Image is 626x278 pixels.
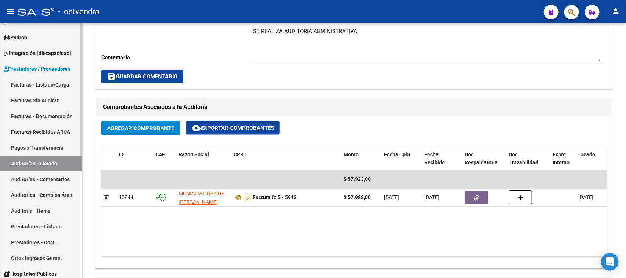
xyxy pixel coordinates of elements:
[179,151,209,157] span: Razon Social
[424,151,445,166] span: Fecha Recibido
[465,151,498,166] span: Doc Respaldatoria
[344,194,371,200] strong: $ 57.923,00
[462,147,506,171] datatable-header-cell: Doc Respaldatoria
[553,151,570,166] span: Expte. Interno
[153,147,176,171] datatable-header-cell: CAE
[344,176,371,182] span: $ 57.923,00
[116,147,153,171] datatable-header-cell: ID
[58,4,99,20] span: - ostvendra
[384,151,410,157] span: Fecha Cpbt
[192,123,201,132] mat-icon: cloud_download
[119,151,124,157] span: ID
[192,125,274,131] span: Exportar Comprobantes
[101,70,183,83] button: Guardar Comentario
[101,54,253,62] p: Comentario
[107,73,177,80] span: Guardar Comentario
[231,147,341,171] datatable-header-cell: CPBT
[381,147,421,171] datatable-header-cell: Fecha Cpbt
[424,194,439,200] span: [DATE]
[186,121,280,135] button: Exportar Comprobantes
[578,151,595,157] span: Creado
[4,65,70,73] span: Prestadores / Proveedores
[384,194,399,200] span: [DATE]
[103,101,605,113] h1: Comprobantes Asociados a la Auditoría
[578,194,593,200] span: [DATE]
[4,270,57,278] span: Hospitales Públicos
[119,194,133,200] span: 10844
[421,147,462,171] datatable-header-cell: Fecha Recibido
[341,147,381,171] datatable-header-cell: Monto
[107,72,116,81] mat-icon: save
[509,151,538,166] span: Doc Trazabilidad
[234,151,247,157] span: CPBT
[4,49,72,57] span: Integración (discapacidad)
[243,191,253,203] i: Descargar documento
[611,7,620,16] mat-icon: person
[176,147,231,171] datatable-header-cell: Razon Social
[4,33,27,41] span: Padrón
[179,191,224,205] span: MUNICIPALIDAD DE [PERSON_NAME]
[155,151,165,157] span: CAE
[253,194,297,200] strong: Factura C: 5 - 5913
[344,151,359,157] span: Monto
[506,147,550,171] datatable-header-cell: Doc Trazabilidad
[550,147,575,171] datatable-header-cell: Expte. Interno
[101,121,180,135] button: Agregar Comprobante
[601,253,619,271] div: Open Intercom Messenger
[107,125,174,132] span: Agregar Comprobante
[6,7,15,16] mat-icon: menu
